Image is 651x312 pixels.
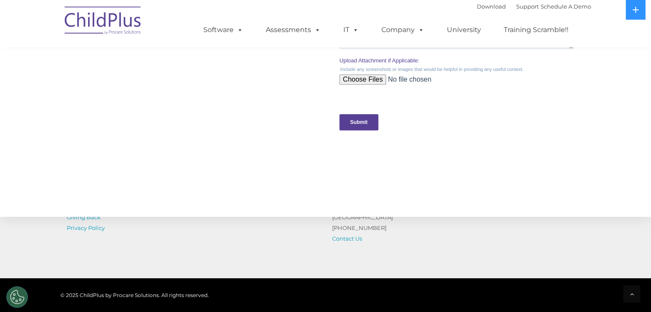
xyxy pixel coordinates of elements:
[332,235,362,242] a: Contact Us
[438,21,490,38] a: University
[495,21,577,38] a: Training Scramble!!
[119,56,145,63] span: Last name
[67,214,101,221] a: Giving Back
[373,21,433,38] a: Company
[332,191,452,244] p: [STREET_ADDRESS] Suite 1000 [GEOGRAPHIC_DATA] [PHONE_NUMBER]
[60,292,209,298] span: © 2025 ChildPlus by Procare Solutions. All rights reserved.
[67,224,105,231] a: Privacy Policy
[477,3,591,10] font: |
[477,3,506,10] a: Download
[119,91,155,98] span: Phone number
[195,21,252,38] a: Software
[60,0,146,43] img: ChildPlus by Procare Solutions
[335,21,367,38] a: IT
[541,3,591,10] a: Schedule A Demo
[6,286,28,308] button: Cookies Settings
[516,3,539,10] a: Support
[257,21,329,38] a: Assessments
